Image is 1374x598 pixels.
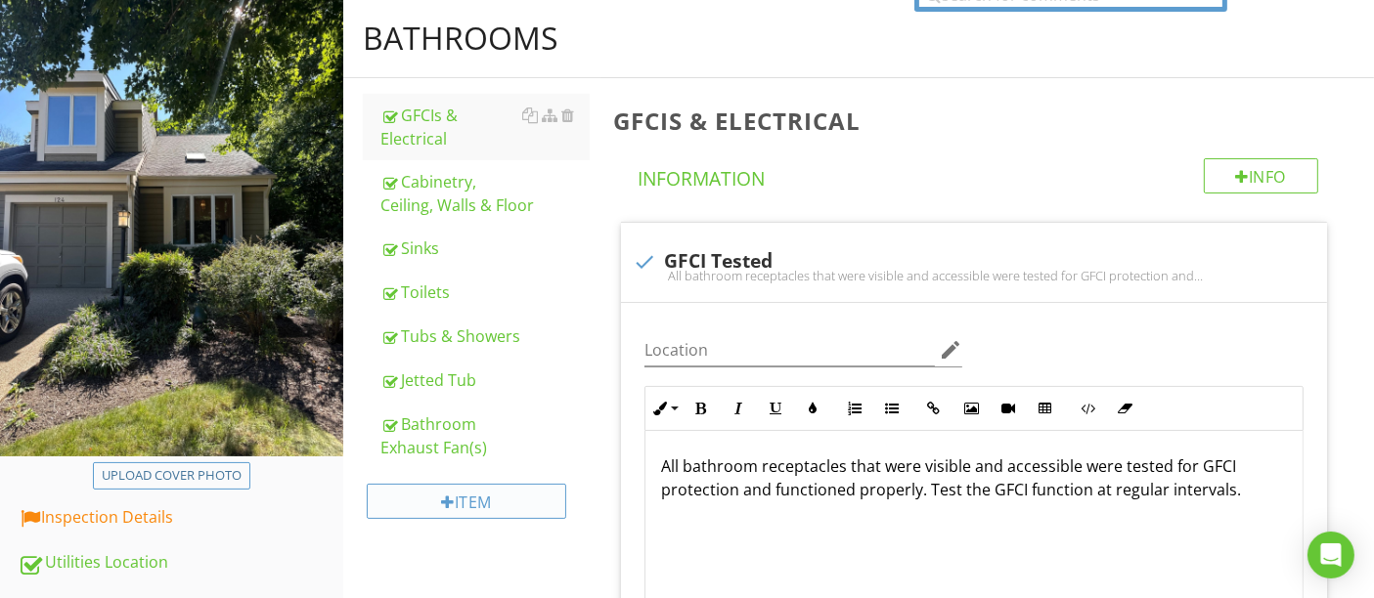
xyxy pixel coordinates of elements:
[93,462,250,490] button: Upload cover photo
[18,505,343,531] div: Inspection Details
[661,454,1287,501] p: All bathroom receptacles that were visible and accessible were tested for GFCI protection and fun...
[367,484,565,519] div: Item
[720,390,757,427] button: Italic (Ctrl+I)
[1106,390,1143,427] button: Clear Formatting
[380,368,589,392] div: Jetted Tub
[953,390,990,427] button: Insert Image (Ctrl+P)
[683,390,720,427] button: Bold (Ctrl+B)
[990,390,1027,427] button: Insert Video
[380,170,589,217] div: Cabinetry, Ceiling, Walls & Floor
[363,19,558,58] div: Bathrooms
[380,324,589,348] div: Tubs & Showers
[1027,390,1064,427] button: Insert Table
[613,107,1343,134] h3: GFCIs & Electrical
[380,236,589,260] div: Sinks
[915,390,953,427] button: Insert Link (Ctrl+K)
[638,158,1318,192] h4: Information
[1204,158,1319,193] div: Info
[18,550,343,576] div: Utilities Location
[1069,390,1106,427] button: Code View
[939,338,962,362] i: edit
[380,412,589,459] div: Bathroom Exhaust Fan(s)
[873,390,910,427] button: Unordered List
[102,466,242,486] div: Upload cover photo
[794,390,831,427] button: Colors
[380,280,589,304] div: Toilets
[644,334,935,366] input: Location
[1308,532,1354,578] div: Open Intercom Messenger
[757,390,794,427] button: Underline (Ctrl+U)
[645,390,683,427] button: Inline Style
[380,104,589,150] div: GFCIs & Electrical
[836,390,873,427] button: Ordered List
[633,268,1315,283] div: All bathroom receptacles that were visible and accessible were tested for GFCI protection and fun...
